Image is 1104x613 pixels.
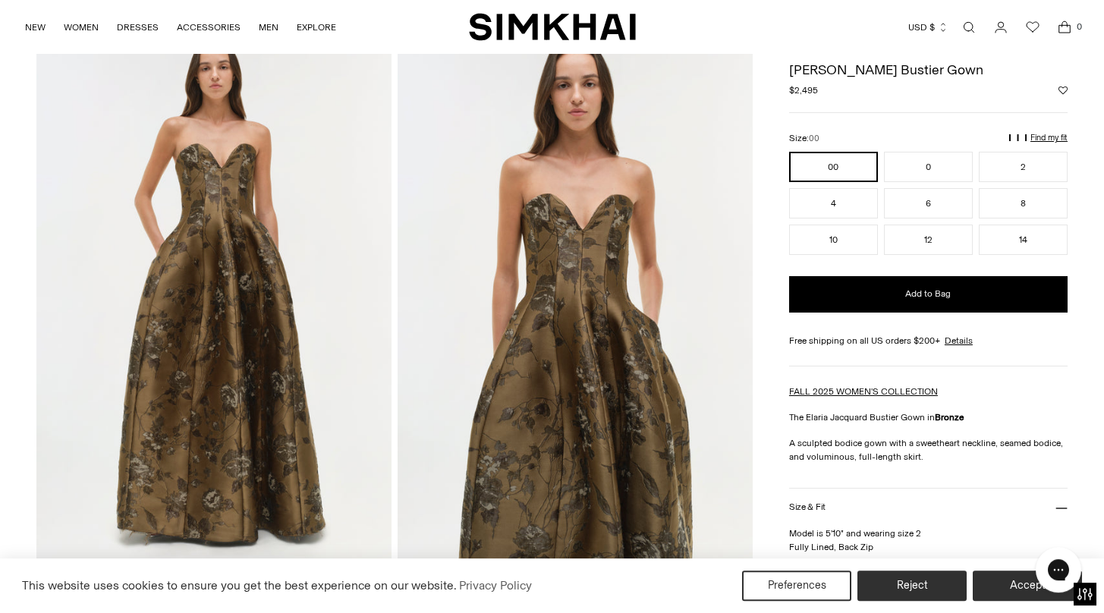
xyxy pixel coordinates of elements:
[742,571,851,601] button: Preferences
[64,11,99,44] a: WOMEN
[1018,12,1048,42] a: Wishlist
[1049,12,1080,42] a: Open cart modal
[36,28,392,561] img: Elaria Jacquard Bustier Gown
[884,188,973,218] button: 6
[25,11,46,44] a: NEW
[809,134,819,143] span: 00
[789,225,878,255] button: 10
[789,131,819,146] label: Size:
[884,152,973,182] button: 0
[1058,86,1068,95] button: Add to Wishlist
[857,571,967,601] button: Reject
[789,502,826,512] h3: Size & Fit
[884,225,973,255] button: 12
[973,571,1082,601] button: Accept
[789,436,1068,464] p: A sculpted bodice gown with a sweetheart neckline, seamed bodice, and voluminous, full-length skirt.
[398,28,753,561] img: Elaria Jacquard Bustier Gown
[908,11,948,44] button: USD $
[297,11,336,44] a: EXPLORE
[789,188,878,218] button: 4
[986,12,1016,42] a: Go to the account page
[789,334,1068,347] div: Free shipping on all US orders $200+
[789,410,1068,424] p: The Elaria Jacquard Bustier Gown in
[789,489,1068,527] button: Size & Fit
[789,527,1068,554] p: Model is 5'10" and wearing size 2 Fully Lined, Back Zip
[905,288,951,300] span: Add to Bag
[954,12,984,42] a: Open search modal
[117,11,159,44] a: DRESSES
[177,11,241,44] a: ACCESSORIES
[789,152,878,182] button: 00
[12,555,153,601] iframe: Sign Up via Text for Offers
[979,225,1068,255] button: 14
[789,386,938,397] a: FALL 2025 WOMEN'S COLLECTION
[457,574,534,597] a: Privacy Policy (opens in a new tab)
[469,12,636,42] a: SIMKHAI
[259,11,278,44] a: MEN
[935,412,964,423] strong: Bronze
[22,578,457,593] span: This website uses cookies to ensure you get the best experience on our website.
[789,83,818,97] span: $2,495
[979,188,1068,218] button: 8
[1028,542,1089,598] iframe: Gorgias live chat messenger
[789,276,1068,313] button: Add to Bag
[945,334,973,347] a: Details
[789,63,1068,77] h1: [PERSON_NAME] Bustier Gown
[979,152,1068,182] button: 2
[1072,20,1086,33] span: 0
